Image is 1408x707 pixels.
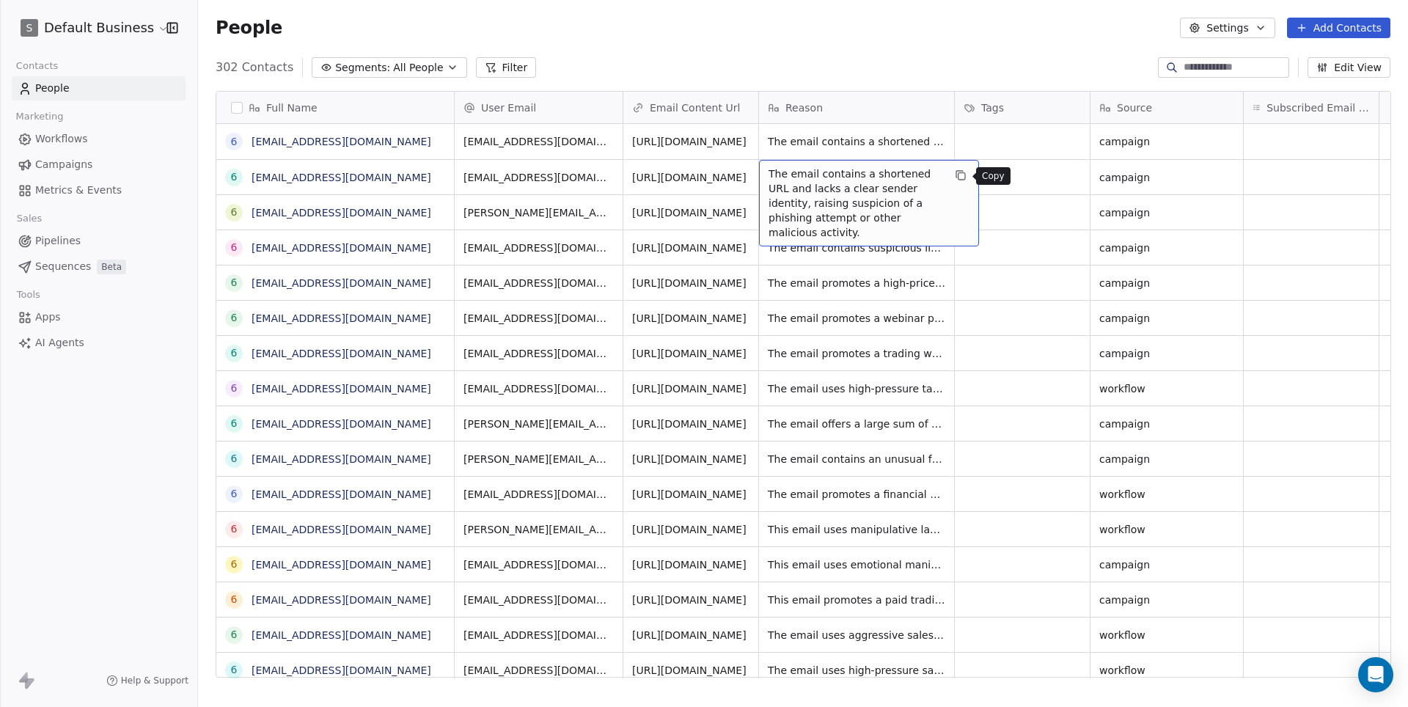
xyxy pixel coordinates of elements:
[768,628,945,642] span: The email uses aggressive sales tactics and vague promises of increased leads and bookings withou...
[1099,487,1234,502] span: workflow
[481,100,536,115] span: User Email
[981,100,1004,115] span: Tags
[463,170,614,185] span: [EMAIL_ADDRESS][DOMAIN_NAME]
[632,312,747,324] a: [URL][DOMAIN_NAME]
[1099,522,1234,537] span: workflow
[1099,346,1234,361] span: campaign
[632,488,747,500] a: [URL][DOMAIN_NAME]
[231,381,238,396] div: 6
[463,311,614,326] span: [EMAIL_ADDRESS][DOMAIN_NAME]
[1358,657,1393,692] div: Open Intercom Messenger
[476,57,537,78] button: Filter
[632,559,747,571] a: [URL][DOMAIN_NAME]
[252,172,431,183] a: [EMAIL_ADDRESS][DOMAIN_NAME]
[393,60,443,76] span: All People
[1099,663,1234,678] span: workflow
[768,522,945,537] span: This email uses manipulative language and promises unrealistic results to sell a product, which i...
[216,92,454,123] div: Full Name
[12,76,186,100] a: People
[252,453,431,465] a: [EMAIL_ADDRESS][DOMAIN_NAME]
[35,259,91,274] span: Sequences
[1244,92,1379,123] div: Subscribed Email Categories
[231,134,238,150] div: 6
[463,381,614,396] span: [EMAIL_ADDRESS][DOMAIN_NAME]
[216,59,293,76] span: 302 Contacts
[768,276,945,290] span: The email promotes a high-priced trading course with aggressive sales tactics and promises of unr...
[10,106,70,128] span: Marketing
[463,417,614,431] span: [PERSON_NAME][EMAIL_ADDRESS][DOMAIN_NAME]
[632,453,747,465] a: [URL][DOMAIN_NAME]
[632,172,747,183] a: [URL][DOMAIN_NAME]
[35,233,81,249] span: Pipelines
[231,310,238,326] div: 6
[463,487,614,502] span: [EMAIL_ADDRESS][DOMAIN_NAME]
[266,100,318,115] span: Full Name
[12,305,186,329] a: Apps
[1117,100,1152,115] span: Source
[12,178,186,202] a: Metrics & Events
[231,451,238,466] div: 6
[1099,205,1234,220] span: campaign
[12,229,186,253] a: Pipelines
[35,335,84,351] span: AI Agents
[623,92,758,123] div: Email Content Url
[231,345,238,361] div: 6
[252,524,431,535] a: [EMAIL_ADDRESS][DOMAIN_NAME]
[231,521,238,537] div: 6
[252,242,431,254] a: [EMAIL_ADDRESS][DOMAIN_NAME]
[252,418,431,430] a: [EMAIL_ADDRESS][DOMAIN_NAME]
[252,629,431,641] a: [EMAIL_ADDRESS][DOMAIN_NAME]
[12,331,186,355] a: AI Agents
[252,207,431,219] a: [EMAIL_ADDRESS][DOMAIN_NAME]
[252,312,431,324] a: [EMAIL_ADDRESS][DOMAIN_NAME]
[759,92,954,123] div: Reason
[252,488,431,500] a: [EMAIL_ADDRESS][DOMAIN_NAME]
[252,136,431,147] a: [EMAIL_ADDRESS][DOMAIN_NAME]
[231,240,238,255] div: 6
[12,153,186,177] a: Campaigns
[650,100,740,115] span: Email Content Url
[1099,241,1234,255] span: campaign
[18,15,156,40] button: SDefault Business
[768,381,945,396] span: The email uses high-pressure tactics, promising unrealistic returns on investment in [GEOGRAPHIC_...
[463,628,614,642] span: [EMAIL_ADDRESS][DOMAIN_NAME]
[1308,57,1390,78] button: Edit View
[632,136,747,147] a: [URL][DOMAIN_NAME]
[35,81,70,96] span: People
[632,524,747,535] a: [URL][DOMAIN_NAME]
[463,452,614,466] span: [PERSON_NAME][EMAIL_ADDRESS][DOMAIN_NAME]
[216,124,455,678] div: grid
[252,664,431,676] a: [EMAIL_ADDRESS][DOMAIN_NAME]
[1099,417,1234,431] span: campaign
[768,417,945,431] span: The email offers a large sum of money with minimal information, a common tactic in advance-fee fr...
[35,309,61,325] span: Apps
[252,559,431,571] a: [EMAIL_ADDRESS][DOMAIN_NAME]
[252,277,431,289] a: [EMAIL_ADDRESS][DOMAIN_NAME]
[463,276,614,290] span: [EMAIL_ADDRESS][DOMAIN_NAME]
[1099,628,1234,642] span: workflow
[463,522,614,537] span: [PERSON_NAME][EMAIL_ADDRESS][DOMAIN_NAME]
[231,169,238,185] div: 6
[632,629,747,641] a: [URL][DOMAIN_NAME]
[768,452,945,466] span: The email contains an unusual format and includes an unsubscribe link, which is often associated ...
[44,18,154,37] span: Default Business
[1180,18,1275,38] button: Settings
[632,594,747,606] a: [URL][DOMAIN_NAME]
[121,675,188,686] span: Help & Support
[1099,593,1234,607] span: campaign
[1099,276,1234,290] span: campaign
[10,208,48,230] span: Sales
[955,92,1090,123] div: Tags
[231,275,238,290] div: 6
[231,592,238,607] div: 6
[455,92,623,123] div: User Email
[1266,100,1370,115] span: Subscribed Email Categories
[106,675,188,686] a: Help & Support
[768,663,945,678] span: The email uses high-pressure sales tactics and vague promises of increased business without provi...
[10,284,46,306] span: Tools
[10,55,65,77] span: Contacts
[768,241,945,255] span: The email contains suspicious links and requests personal information, raising concerns about a p...
[463,346,614,361] span: [EMAIL_ADDRESS][DOMAIN_NAME]
[12,254,186,279] a: SequencesBeta
[231,486,238,502] div: 6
